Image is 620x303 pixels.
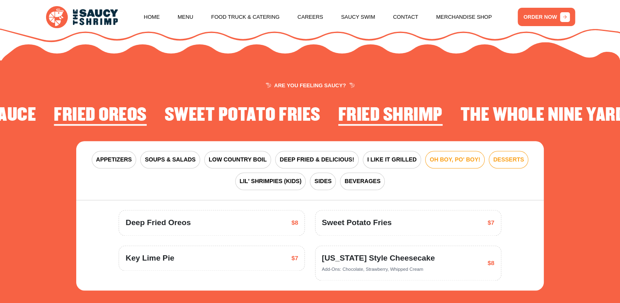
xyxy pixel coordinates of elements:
img: logo [46,6,118,28]
button: BEVERAGES [340,173,385,190]
span: $8 [291,218,298,228]
span: LIL' SHRIMPIES (KIDS) [240,177,302,186]
span: ARE YOU FEELING SAUCY? [265,83,354,88]
button: DEEP FRIED & DELICIOUS! [275,151,359,168]
span: LOW COUNTRY BOIL [209,155,267,164]
a: Saucy Swim [341,2,375,33]
span: OH BOY, PO' BOY! [430,155,480,164]
li: 4 of 4 [165,105,320,128]
a: Menu [178,2,193,33]
span: Sweet Potato Fries [322,217,391,229]
li: 3 of 4 [54,105,147,128]
button: I LIKE IT GRILLED [363,151,421,168]
a: ORDER NOW [518,8,575,26]
button: OH BOY, PO' BOY! [425,151,485,168]
h2: Sweet Potato Fries [165,105,320,126]
button: APPETIZERS [92,151,137,168]
a: Home [144,2,160,33]
span: $7 [488,218,494,228]
span: BEVERAGES [344,177,380,186]
h2: Fried Shrimp [338,105,443,126]
span: SIDES [314,177,331,186]
li: 1 of 4 [338,105,443,128]
span: Add-Ons: Chocolate, Strawberry, Whipped Cream [322,267,423,272]
span: Deep Fried Oreos [126,217,191,229]
button: DESSERTS [489,151,528,168]
span: DEEP FRIED & DELICIOUS! [280,155,354,164]
a: Food Truck & Catering [211,2,280,33]
span: SOUPS & SALADS [145,155,195,164]
button: SOUPS & SALADS [140,151,200,168]
span: Key Lime Pie [126,252,174,264]
span: $7 [291,254,298,263]
span: APPETIZERS [96,155,132,164]
a: Careers [298,2,323,33]
a: Contact [393,2,418,33]
button: LIL' SHRIMPIES (KIDS) [235,173,306,190]
button: LOW COUNTRY BOIL [204,151,271,168]
span: $8 [488,259,494,268]
h2: Fried Oreos [54,105,147,126]
span: [US_STATE] Style Cheesecake [322,252,435,264]
span: I LIKE IT GRILLED [367,155,417,164]
button: SIDES [310,173,336,190]
a: Merchandise Shop [436,2,492,33]
span: DESSERTS [493,155,524,164]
